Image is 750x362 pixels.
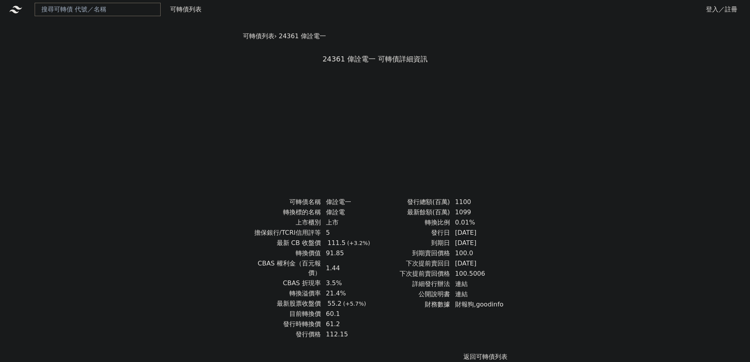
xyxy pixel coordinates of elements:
[321,248,375,258] td: 91.85
[455,280,468,288] a: 連結
[375,299,450,310] td: 財務數據
[246,278,321,288] td: CBAS 折現率
[246,248,321,258] td: 轉換價值
[455,301,474,308] a: 財報狗
[321,278,375,288] td: 3.5%
[237,54,514,65] h1: 24361 偉詮電一 可轉債詳細資訊
[375,217,450,228] td: 轉換比例
[35,3,161,16] input: 搜尋可轉債 代號／名稱
[321,309,375,319] td: 60.1
[700,3,744,16] a: 登入／註冊
[243,32,274,40] a: 可轉債列表
[375,289,450,299] td: 公開說明書
[375,258,450,269] td: 下次提前賣回日
[450,248,504,258] td: 100.0
[450,238,504,248] td: [DATE]
[450,217,504,228] td: 0.01%
[476,353,507,360] a: 可轉債列表
[237,352,514,362] p: 返回
[246,299,321,309] td: 最新股票收盤價
[246,288,321,299] td: 轉換溢價率
[375,269,450,279] td: 下次提前賣回價格
[246,217,321,228] td: 上市櫃別
[343,301,366,307] span: (+5.7%)
[170,6,202,13] a: 可轉債列表
[246,238,321,248] td: 最新 CB 收盤價
[321,329,375,340] td: 112.15
[375,228,450,238] td: 發行日
[326,299,343,308] div: 55.2
[321,207,375,217] td: 偉詮電
[450,207,504,217] td: 1099
[246,207,321,217] td: 轉換標的名稱
[321,288,375,299] td: 21.4%
[450,258,504,269] td: [DATE]
[243,32,277,41] li: ›
[246,319,321,329] td: 發行時轉換價
[375,197,450,207] td: 發行總額(百萬)
[375,279,450,289] td: 詳細發行辦法
[246,258,321,278] td: CBAS 權利金（百元報價）
[321,258,375,278] td: 1.44
[246,309,321,319] td: 目前轉換價
[321,217,375,228] td: 上市
[279,32,326,41] li: 24361 偉詮電一
[450,299,504,310] td: ,
[246,197,321,207] td: 可轉債名稱
[375,207,450,217] td: 最新餘額(百萬)
[246,329,321,340] td: 發行價格
[450,197,504,207] td: 1100
[455,290,468,298] a: 連結
[450,228,504,238] td: [DATE]
[375,238,450,248] td: 到期日
[476,301,504,308] a: goodinfo
[450,269,504,279] td: 100.5006
[375,248,450,258] td: 到期賣回價格
[321,228,375,238] td: 5
[321,319,375,329] td: 61.2
[347,240,370,246] span: (+3.2%)
[326,238,347,248] div: 111.5
[321,197,375,207] td: 偉詮電一
[246,228,321,238] td: 擔保銀行/TCRI信用評等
